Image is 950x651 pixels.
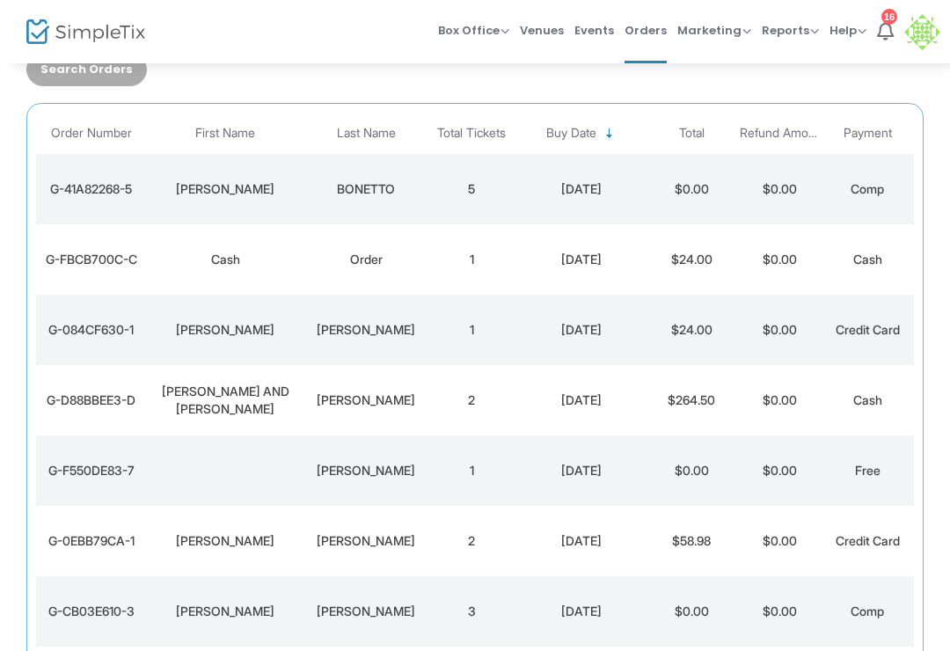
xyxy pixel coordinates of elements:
[853,252,882,267] span: Cash
[520,462,643,479] div: 9/18/2025
[150,251,300,268] div: Cash
[150,532,300,550] div: Adam
[520,251,643,268] div: 9/18/2025
[574,8,614,53] span: Events
[337,126,396,141] span: Last Name
[427,224,515,295] td: 1
[520,321,643,339] div: 9/18/2025
[40,391,142,409] div: G-D88BBEE3-D
[150,180,300,198] div: MAURICE
[677,22,751,39] span: Marketing
[881,9,897,25] div: 16
[647,154,735,224] td: $0.00
[427,435,515,506] td: 1
[735,295,823,365] td: $0.00
[309,391,423,409] div: JOHNSON
[647,506,735,576] td: $58.98
[40,180,142,198] div: G-41A82268-5
[309,532,423,550] div: Fogel
[427,154,515,224] td: 5
[647,576,735,647] td: $0.00
[625,8,667,53] span: Orders
[546,126,596,141] span: Buy Date
[851,603,884,618] span: Comp
[647,113,735,154] th: Total
[150,321,300,339] div: CAROL
[844,126,892,141] span: Payment
[40,532,142,550] div: G-0EBB79CA-1
[735,506,823,576] td: $0.00
[735,113,823,154] th: Refund Amount
[851,181,884,196] span: Comp
[309,462,423,479] div: PURVIS
[427,365,515,435] td: 2
[735,576,823,647] td: $0.00
[836,322,900,337] span: Credit Card
[51,126,132,141] span: Order Number
[150,383,300,418] div: CHRIS AND DANA
[438,22,509,39] span: Box Office
[40,462,142,479] div: G-F550DE83-7
[647,365,735,435] td: $264.50
[647,295,735,365] td: $24.00
[735,224,823,295] td: $0.00
[762,22,819,39] span: Reports
[647,435,735,506] td: $0.00
[855,463,881,478] span: Free
[520,391,643,409] div: 9/18/2025
[735,154,823,224] td: $0.00
[309,180,423,198] div: BONETTO
[829,22,866,39] span: Help
[309,603,423,620] div: KLINE
[520,603,643,620] div: 9/18/2025
[195,126,255,141] span: First Name
[150,603,300,620] div: MELISSA
[427,113,515,154] th: Total Tickets
[427,295,515,365] td: 1
[40,251,142,268] div: G-FBCB700C-C
[40,603,142,620] div: G-CB03E610-3
[836,533,900,548] span: Credit Card
[603,127,617,141] span: Sortable
[427,576,515,647] td: 3
[520,8,564,53] span: Venues
[735,365,823,435] td: $0.00
[853,392,882,407] span: Cash
[647,224,735,295] td: $24.00
[40,321,142,339] div: G-084CF630-1
[520,532,643,550] div: 9/18/2025
[735,435,823,506] td: $0.00
[309,251,423,268] div: Order
[427,506,515,576] td: 2
[520,180,643,198] div: 9/18/2025
[309,321,423,339] div: DE VRIES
